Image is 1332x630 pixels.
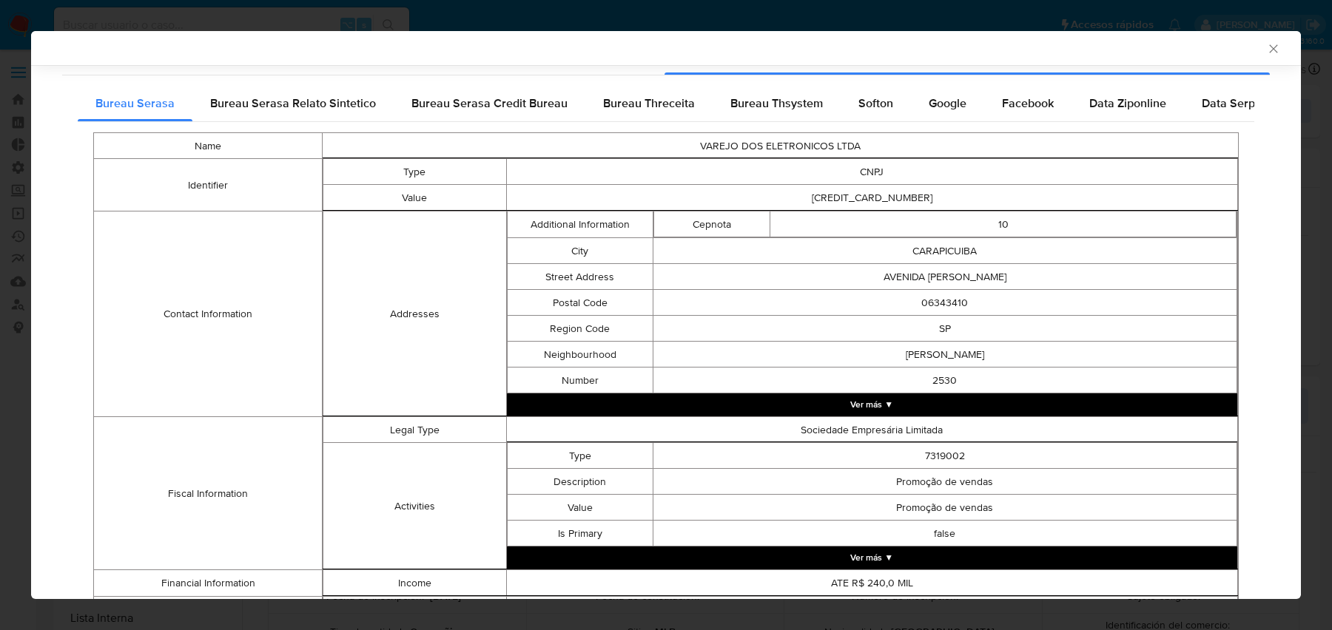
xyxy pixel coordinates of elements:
td: AVENIDA [PERSON_NAME] [653,264,1237,290]
td: Cepnota [653,211,770,237]
td: Income [323,570,506,596]
button: Cerrar ventana [1266,41,1279,55]
td: Type [507,443,653,469]
td: Value [323,185,506,211]
td: Additional Information [507,211,653,238]
span: Bureau Serasa Credit Bureau [411,95,568,112]
span: Bureau Thsystem [730,95,823,112]
td: Identifier [94,159,323,211]
td: City [507,238,653,264]
td: false [653,521,1237,546]
td: [PERSON_NAME] [653,342,1237,367]
td: Sociedade Empresária Limitada [506,417,1238,443]
td: Legal Type [323,417,506,443]
button: Expand array [507,393,1238,416]
td: 7319002 [653,443,1237,469]
span: Facebook [1002,95,1054,112]
span: Bureau Serasa [95,95,175,112]
td: Region Code [507,316,653,342]
td: Name [94,133,323,159]
span: Bureau Serasa Relato Sintetico [210,95,376,112]
td: Sociedade Empresária Limitada [506,597,1238,623]
span: Google [929,95,966,112]
td: Activities [323,443,506,569]
td: Financial Information [94,570,323,597]
div: closure-recommendation-modal [31,31,1301,599]
td: Promoção de vendas [653,495,1237,521]
td: Value [507,495,653,521]
button: Expand array [507,546,1238,569]
span: Bureau Threceita [603,95,695,112]
td: Promoção de vendas [653,469,1237,495]
td: VAREJO DOS ELETRONICOS LTDA [323,133,1239,159]
span: Data Serpro Pf [1202,95,1280,112]
td: [CREDIT_CARD_NUMBER] [506,185,1238,211]
td: SP [653,316,1237,342]
span: Softon [858,95,893,112]
td: Contact Information [94,211,323,417]
td: 10 [770,211,1237,237]
td: 2530 [653,367,1237,393]
td: Legal Type [323,597,506,623]
td: Postal Code [507,290,653,316]
span: Data Ziponline [1089,95,1166,112]
td: Neighbourhood [507,342,653,367]
div: Detailed external info [78,86,1254,121]
td: Type [323,159,506,185]
td: Description [507,469,653,495]
td: CNPJ [506,159,1238,185]
td: Is Primary [507,521,653,546]
td: Fiscal Information [94,417,323,570]
td: ATE R$ 240,0 MIL [506,570,1238,596]
td: CARAPICUIBA [653,238,1237,264]
td: Street Address [507,264,653,290]
td: 06343410 [653,290,1237,316]
td: Addresses [323,211,506,416]
td: Number [507,367,653,393]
